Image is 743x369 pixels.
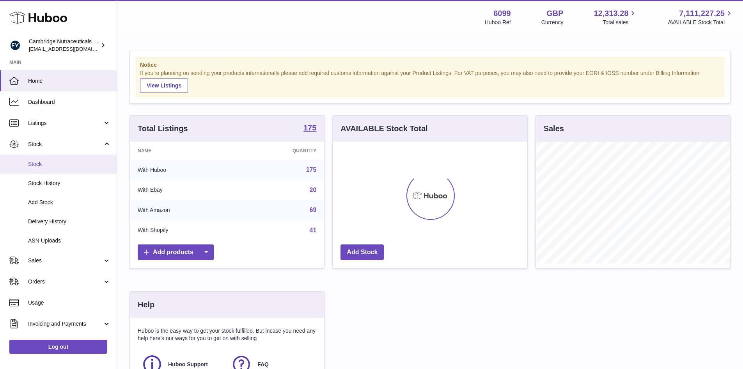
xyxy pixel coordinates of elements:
[138,244,214,260] a: Add products
[303,124,316,132] strong: 175
[340,244,384,260] a: Add Stock
[679,8,725,19] span: 7,111,227.25
[493,8,511,19] strong: 6099
[28,320,103,328] span: Invoicing and Payments
[140,78,188,93] a: View Listings
[303,124,316,133] a: 175
[140,70,720,93] div: If you're planning on sending your products internationally please add required customs informati...
[306,166,317,173] a: 175
[594,8,637,26] a: 12,313.28 Total sales
[541,19,564,26] div: Currency
[544,123,564,134] h3: Sales
[138,123,188,134] h3: Total Listings
[138,327,316,342] p: Huboo is the easy way to get your stock fulfilled. But incase you need any help here's our ways f...
[28,278,103,285] span: Orders
[668,8,734,26] a: 7,111,227.25 AVAILABLE Stock Total
[140,61,720,69] strong: Notice
[130,220,236,241] td: With Shopify
[546,8,563,19] strong: GBP
[138,299,154,310] h3: Help
[28,299,111,307] span: Usage
[9,39,21,51] img: huboo@camnutra.com
[28,237,111,244] span: ASN Uploads
[28,218,111,225] span: Delivery History
[236,142,325,160] th: Quantity
[28,199,111,206] span: Add Stock
[310,187,317,193] a: 20
[603,19,637,26] span: Total sales
[340,123,427,134] h3: AVAILABLE Stock Total
[29,46,115,52] span: [EMAIL_ADDRESS][DOMAIN_NAME]
[310,227,317,234] a: 41
[257,361,269,368] span: FAQ
[594,8,628,19] span: 12,313.28
[130,160,236,180] td: With Huboo
[29,38,99,53] div: Cambridge Nutraceuticals Ltd
[28,160,111,168] span: Stock
[485,19,511,26] div: Huboo Ref
[9,340,107,354] a: Log out
[130,200,236,220] td: With Amazon
[28,141,103,148] span: Stock
[28,180,111,187] span: Stock History
[668,19,734,26] span: AVAILABLE Stock Total
[28,98,111,106] span: Dashboard
[130,142,236,160] th: Name
[130,180,236,200] td: With Ebay
[28,257,103,264] span: Sales
[310,207,317,213] a: 69
[28,119,103,127] span: Listings
[168,361,208,368] span: Huboo Support
[28,77,111,85] span: Home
